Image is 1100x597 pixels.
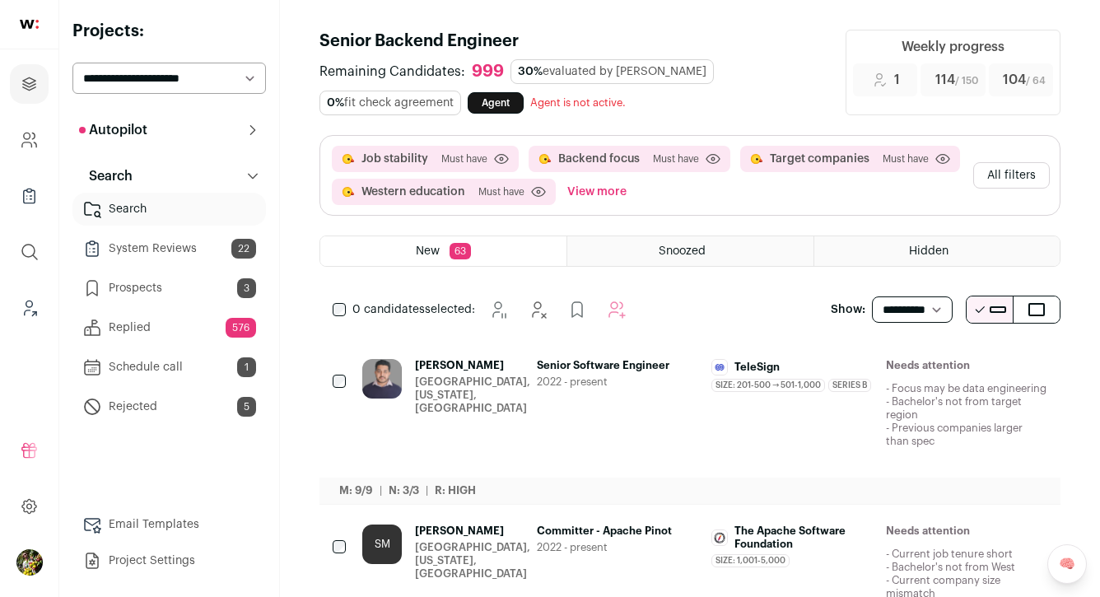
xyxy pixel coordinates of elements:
[973,162,1050,189] button: All filters
[361,151,428,167] button: Job stability
[10,288,49,328] a: Leads (Backoffice)
[711,554,790,567] span: Size: 1,001-5,000
[886,359,1047,372] h2: Needs attention
[831,301,865,318] p: Show:
[537,359,698,372] span: Senior Software Engineer
[389,485,419,496] span: N: 3/3
[319,91,461,115] div: fit check agreement
[659,245,706,257] span: Snoozed
[435,485,476,496] span: R: High
[935,70,978,90] span: 114
[339,484,476,497] ul: | |
[10,176,49,216] a: Company Lists
[886,382,1047,448] p: - Focus may be data engineering - Bachelor's not from target region - Previous companies larger t...
[909,245,949,257] span: Hidden
[711,379,825,392] span: Size: 201-500 → 501-1,000
[72,193,266,226] a: Search
[902,37,1004,57] div: Weekly progress
[79,166,133,186] p: Search
[564,179,630,205] button: View more
[72,544,266,577] a: Project Settings
[79,120,147,140] p: Autopilot
[537,541,698,554] span: 2022 - present
[72,390,266,423] a: Rejected5
[72,20,266,43] h2: Projects:
[72,232,266,265] a: System Reviews22
[770,151,869,167] button: Target companies
[894,70,900,90] span: 1
[1047,544,1087,584] a: 🧠
[712,530,727,545] img: 5cf94b6775602c5604b51d3be64ffa8b4d2f4428e95a4cbe0b2d118b831c5bb0.jpg
[72,508,266,541] a: Email Templates
[712,360,727,375] img: 91c7135888927afecf3faa9551a3b62278b39cff999fae79fa004854989fda30.jpg
[327,97,344,109] span: 0%
[814,236,1060,266] a: Hidden
[72,311,266,344] a: Replied576
[415,375,530,415] div: [GEOGRAPHIC_DATA], [US_STATE], [GEOGRAPHIC_DATA]
[362,525,402,564] div: SM
[416,245,440,257] span: New
[537,525,698,538] span: Committer - Apache Pinot
[352,301,475,318] span: selected:
[10,120,49,160] a: Company and ATS Settings
[653,152,699,166] span: Must have
[361,184,465,200] button: Western education
[472,62,504,82] div: 999
[441,152,487,166] span: Must have
[237,278,256,298] span: 3
[319,62,465,82] span: Remaining Candidates:
[72,351,266,384] a: Schedule call1
[237,357,256,377] span: 1
[415,359,530,372] span: [PERSON_NAME]
[16,549,43,576] button: Open dropdown
[955,76,978,86] span: / 150
[237,397,256,417] span: 5
[415,525,530,538] span: [PERSON_NAME]
[886,525,1047,538] h2: Needs attention
[231,239,256,259] span: 22
[883,152,929,166] span: Must have
[352,304,425,315] span: 0 candidates
[72,272,266,305] a: Prospects3
[518,66,543,77] span: 30%
[558,151,640,167] button: Backend focus
[537,375,698,389] span: 2022 - present
[339,485,373,496] span: M: 9/9
[362,359,402,399] img: 82d4887816ab9ec41f8adf41e164499bfa454b063b4451c0a42dd8becff7953c.jpg
[567,236,813,266] a: Snoozed
[72,114,266,147] button: Autopilot
[16,549,43,576] img: 6689865-medium_jpg
[1003,70,1046,90] span: 104
[362,359,1047,484] a: [PERSON_NAME] [GEOGRAPHIC_DATA], [US_STATE], [GEOGRAPHIC_DATA] Senior Software Engineer 2022 - pr...
[828,379,871,392] span: Series B
[319,30,826,53] h1: Senior Backend Engineer
[478,185,524,198] span: Must have
[450,243,471,259] span: 63
[510,59,714,84] div: evaluated by [PERSON_NAME]
[72,160,266,193] button: Search
[1026,76,1046,86] span: / 64
[468,92,524,114] a: Agent
[530,97,626,108] span: Agent is not active.
[415,541,530,581] div: [GEOGRAPHIC_DATA], [US_STATE], [GEOGRAPHIC_DATA]
[10,64,49,104] a: Projects
[20,20,39,29] img: wellfound-shorthand-0d5821cbd27db2630d0214b213865d53afaa358527fdda9d0ea32b1df1b89c2c.svg
[226,318,256,338] span: 576
[734,525,873,551] span: The Apache Software Foundation
[734,361,780,374] span: TeleSign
